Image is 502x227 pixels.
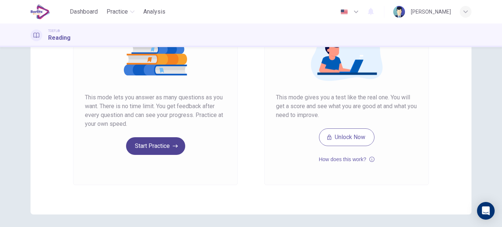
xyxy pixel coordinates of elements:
[126,137,185,155] button: Start Practice
[276,93,417,120] span: This mode gives you a test like the real one. You will get a score and see what you are good at a...
[340,9,349,15] img: en
[319,128,374,146] button: Unlock Now
[393,6,405,18] img: Profile picture
[85,93,226,128] span: This mode lets you answer as many questions as you want. There is no time limit. You get feedback...
[104,5,137,18] button: Practice
[477,202,495,220] div: Open Intercom Messenger
[70,7,98,16] span: Dashboard
[31,4,67,19] a: EduSynch logo
[143,7,165,16] span: Analysis
[48,33,71,42] h1: Reading
[107,7,128,16] span: Practice
[67,5,101,18] button: Dashboard
[319,155,374,164] button: How does this work?
[48,28,60,33] span: TOEFL®
[31,4,50,19] img: EduSynch logo
[411,7,451,16] div: [PERSON_NAME]
[140,5,168,18] button: Analysis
